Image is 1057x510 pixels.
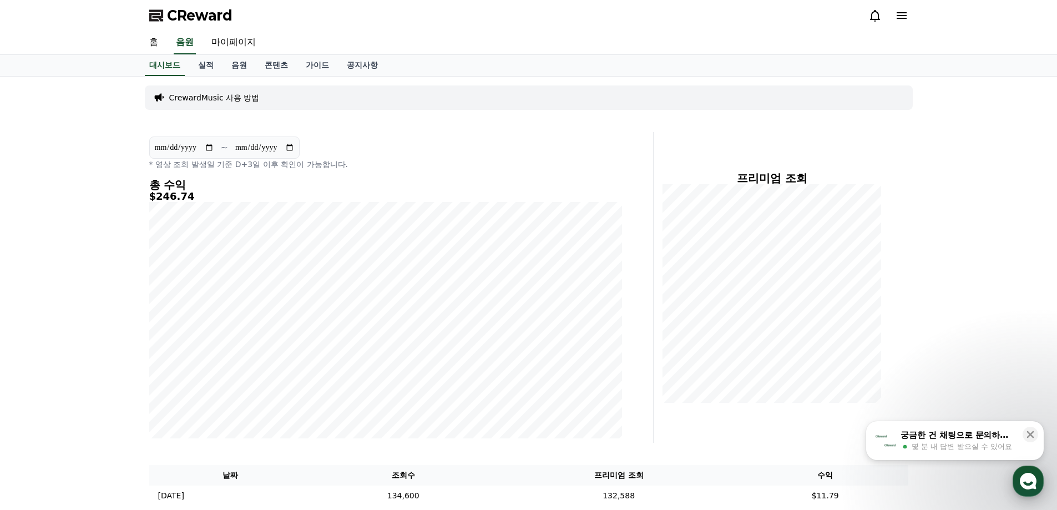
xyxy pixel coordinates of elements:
h4: 프리미엄 조회 [662,172,882,184]
td: $11.79 [742,486,908,506]
th: 수익 [742,465,908,486]
span: 홈 [35,368,42,377]
h4: 총 수익 [149,179,622,191]
a: 대화 [73,352,143,380]
a: 마이페이지 [203,31,265,54]
p: ~ [221,141,228,154]
p: [DATE] [158,490,184,502]
span: 대화 [102,369,115,378]
th: 날짜 [149,465,312,486]
span: 설정 [171,368,185,377]
h5: $246.74 [149,191,622,202]
a: CrewardMusic 사용 방법 [169,92,260,103]
a: CReward [149,7,232,24]
a: 음원 [222,55,256,76]
a: 음원 [174,31,196,54]
a: 공지사항 [338,55,387,76]
td: 132,588 [495,486,742,506]
th: 조회수 [311,465,495,486]
a: 대시보드 [145,55,185,76]
a: 홈 [3,352,73,380]
span: CReward [167,7,232,24]
td: 134,600 [311,486,495,506]
p: * 영상 조회 발생일 기준 D+3일 이후 확인이 가능합니다. [149,159,622,170]
a: 홈 [140,31,167,54]
th: 프리미엄 조회 [495,465,742,486]
a: 콘텐츠 [256,55,297,76]
a: 실적 [189,55,222,76]
a: 가이드 [297,55,338,76]
a: 설정 [143,352,213,380]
